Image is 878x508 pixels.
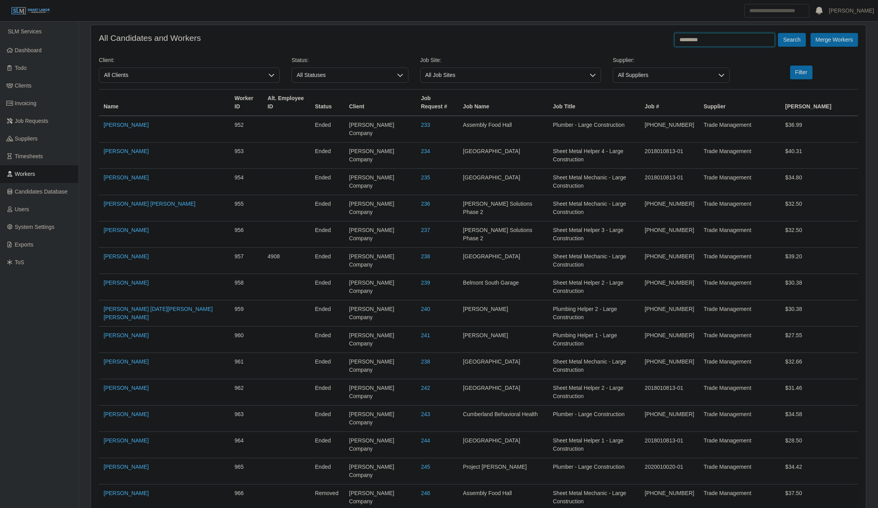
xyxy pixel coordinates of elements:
[15,82,32,89] span: Clients
[699,327,780,353] td: Trade Management
[344,432,416,458] td: [PERSON_NAME] Company
[458,300,548,327] td: [PERSON_NAME]
[421,332,430,338] a: 241
[548,195,640,221] td: Sheet Metal Mechanic - Large Construction
[310,169,344,195] td: ended
[99,33,201,43] h4: All Candidates and Workers
[344,406,416,432] td: [PERSON_NAME] Company
[458,458,548,484] td: Project [PERSON_NAME]
[781,353,858,379] td: $32.66
[104,227,149,233] a: [PERSON_NAME]
[99,90,230,116] th: Name
[11,7,50,15] img: SLM Logo
[640,195,699,221] td: [PHONE_NUMBER]
[104,306,213,320] a: [PERSON_NAME] [DATE][PERSON_NAME] [PERSON_NAME]
[548,406,640,432] td: Plumber - Large Construction
[291,56,309,64] label: Status:
[310,143,344,169] td: ended
[99,68,264,82] span: All Clients
[104,437,149,444] a: [PERSON_NAME]
[640,221,699,248] td: [PHONE_NUMBER]
[310,458,344,484] td: ended
[344,195,416,221] td: [PERSON_NAME] Company
[104,385,149,391] a: [PERSON_NAME]
[15,100,36,106] span: Invoicing
[421,411,430,417] a: 243
[548,327,640,353] td: Plumbing Helper 1 - Large Construction
[458,327,548,353] td: [PERSON_NAME]
[781,248,858,274] td: $39.20
[421,464,430,470] a: 245
[781,327,858,353] td: $27.55
[640,458,699,484] td: 2020010020-01
[230,406,263,432] td: 963
[104,201,195,207] a: [PERSON_NAME] [PERSON_NAME]
[15,259,24,265] span: ToS
[640,432,699,458] td: 2018010813-01
[421,306,430,312] a: 240
[15,65,27,71] span: Todo
[344,221,416,248] td: [PERSON_NAME] Company
[613,56,634,64] label: Supplier:
[344,248,416,274] td: [PERSON_NAME] Company
[230,353,263,379] td: 961
[230,379,263,406] td: 962
[458,432,548,458] td: [GEOGRAPHIC_DATA]
[548,458,640,484] td: Plumber - Large Construction
[421,68,585,82] span: All Job Sites
[781,406,858,432] td: $34.58
[699,353,780,379] td: Trade Management
[458,90,548,116] th: Job Name
[699,300,780,327] td: Trade Management
[421,437,430,444] a: 244
[458,379,548,406] td: [GEOGRAPHIC_DATA]
[15,153,43,159] span: Timesheets
[344,300,416,327] td: [PERSON_NAME] Company
[699,274,780,300] td: Trade Management
[640,116,699,143] td: [PHONE_NUMBER]
[781,458,858,484] td: $34.42
[421,280,430,286] a: 239
[421,174,430,181] a: 235
[310,379,344,406] td: ended
[790,66,812,79] button: Filter
[15,135,38,142] span: Suppliers
[744,4,809,18] input: Search
[640,353,699,379] td: [PHONE_NUMBER]
[781,274,858,300] td: $30.38
[310,300,344,327] td: ended
[15,171,35,177] span: Workers
[310,274,344,300] td: ended
[781,90,858,116] th: [PERSON_NAME]
[781,169,858,195] td: $34.80
[640,90,699,116] th: Job #
[230,248,263,274] td: 957
[15,118,49,124] span: Job Requests
[344,116,416,143] td: [PERSON_NAME] Company
[458,248,548,274] td: [GEOGRAPHIC_DATA]
[829,7,874,15] a: [PERSON_NAME]
[421,201,430,207] a: 236
[104,490,149,496] a: [PERSON_NAME]
[230,90,263,116] th: Worker ID
[640,143,699,169] td: 2018010813-01
[781,116,858,143] td: $36.99
[15,224,55,230] span: System Settings
[548,274,640,300] td: Sheet Metal Helper 2 - Large Construction
[230,274,263,300] td: 958
[699,248,780,274] td: Trade Management
[781,379,858,406] td: $31.46
[230,432,263,458] td: 964
[230,143,263,169] td: 953
[640,248,699,274] td: [PHONE_NUMBER]
[548,353,640,379] td: Sheet Metal Mechanic - Large Construction
[640,169,699,195] td: 2018010813-01
[640,300,699,327] td: [PHONE_NUMBER]
[458,195,548,221] td: [PERSON_NAME] Solutions Phase 2
[344,143,416,169] td: [PERSON_NAME] Company
[292,68,392,82] span: All Statuses
[548,300,640,327] td: Plumbing Helper 2 - Large Construction
[548,116,640,143] td: Plumber - Large Construction
[344,169,416,195] td: [PERSON_NAME] Company
[416,90,458,116] th: Job Request #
